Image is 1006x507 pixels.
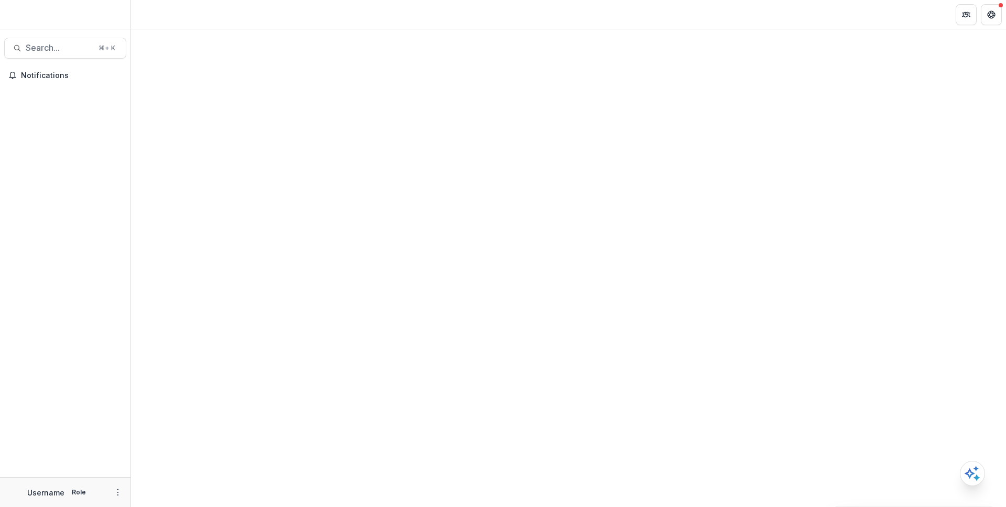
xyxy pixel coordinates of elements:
span: Search... [26,43,92,53]
span: Notifications [21,71,122,80]
p: Role [69,488,89,497]
p: Username [27,487,64,498]
button: Open AI Assistant [960,461,985,486]
nav: breadcrumb [135,7,180,22]
button: Get Help [981,4,1002,25]
button: More [112,486,124,499]
button: Partners [956,4,977,25]
div: ⌘ + K [96,42,117,54]
button: Notifications [4,67,126,84]
button: Search... [4,38,126,59]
